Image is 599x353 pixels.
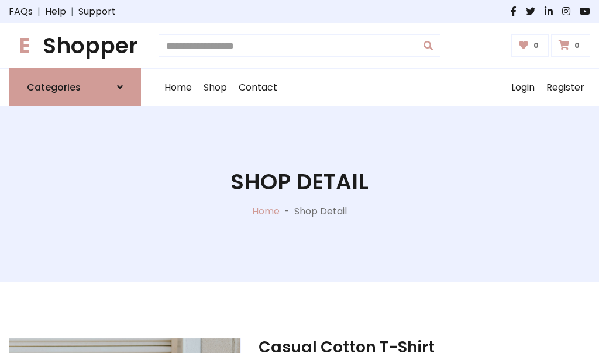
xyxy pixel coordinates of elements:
a: Home [252,205,280,218]
a: Categories [9,68,141,106]
a: Help [45,5,66,19]
h1: Shop Detail [230,169,369,195]
p: Shop Detail [294,205,347,219]
a: Register [541,69,590,106]
a: Home [159,69,198,106]
a: Support [78,5,116,19]
h6: Categories [27,82,81,93]
span: 0 [572,40,583,51]
a: 0 [511,34,549,57]
span: | [33,5,45,19]
a: FAQs [9,5,33,19]
span: | [66,5,78,19]
a: Contact [233,69,283,106]
a: Login [505,69,541,106]
span: E [9,30,40,61]
span: 0 [531,40,542,51]
h1: Shopper [9,33,141,59]
a: EShopper [9,33,141,59]
p: - [280,205,294,219]
a: 0 [551,34,590,57]
a: Shop [198,69,233,106]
